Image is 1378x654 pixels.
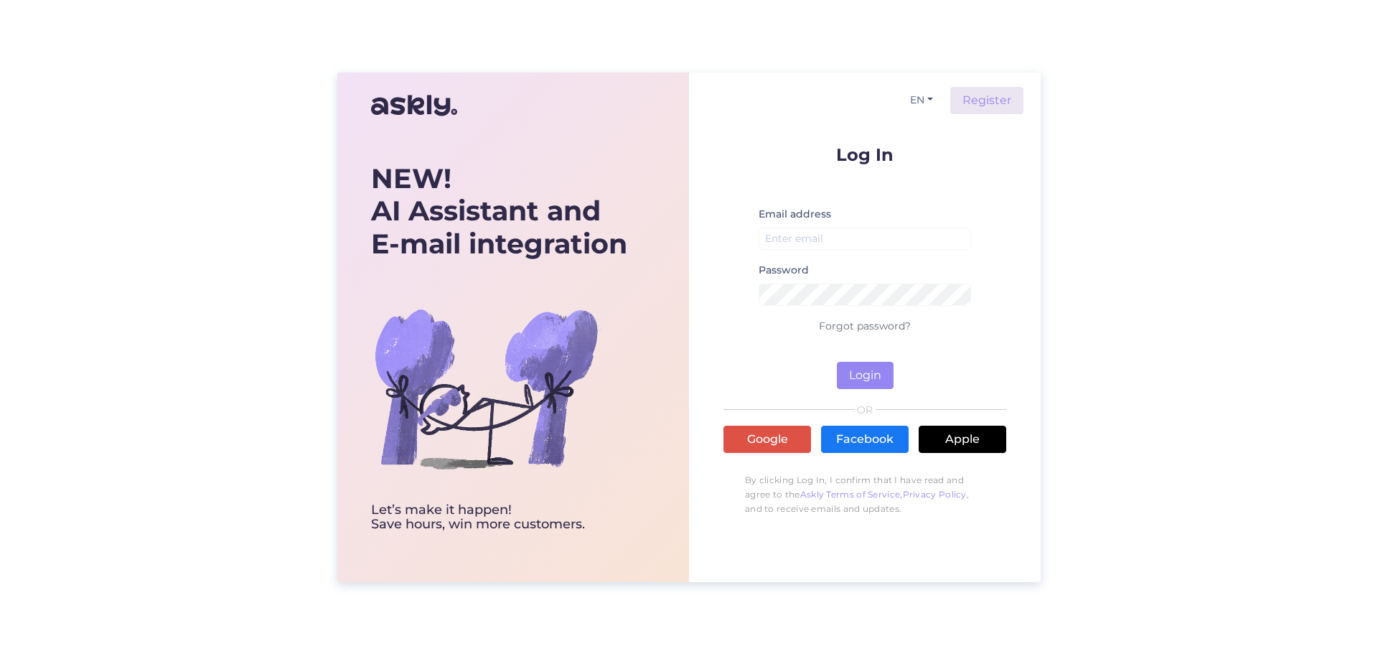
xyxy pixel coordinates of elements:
a: Register [950,87,1023,114]
button: EN [904,90,939,111]
span: OR [855,405,876,415]
label: Email address [759,207,831,222]
b: NEW! [371,162,451,195]
button: Login [837,362,894,389]
label: Password [759,263,809,278]
a: Privacy Policy [903,489,967,500]
a: Facebook [821,426,909,453]
a: Forgot password? [819,319,911,332]
p: By clicking Log In, I confirm that I have read and agree to the , , and to receive emails and upd... [723,466,1006,523]
img: bg-askly [371,274,601,503]
div: Let’s make it happen! Save hours, win more customers. [371,503,627,532]
div: AI Assistant and E-mail integration [371,162,627,261]
p: Log In [723,146,1006,164]
a: Apple [919,426,1006,453]
a: Google [723,426,811,453]
img: Askly [371,88,457,123]
input: Enter email [759,228,971,250]
a: Askly Terms of Service [800,489,901,500]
